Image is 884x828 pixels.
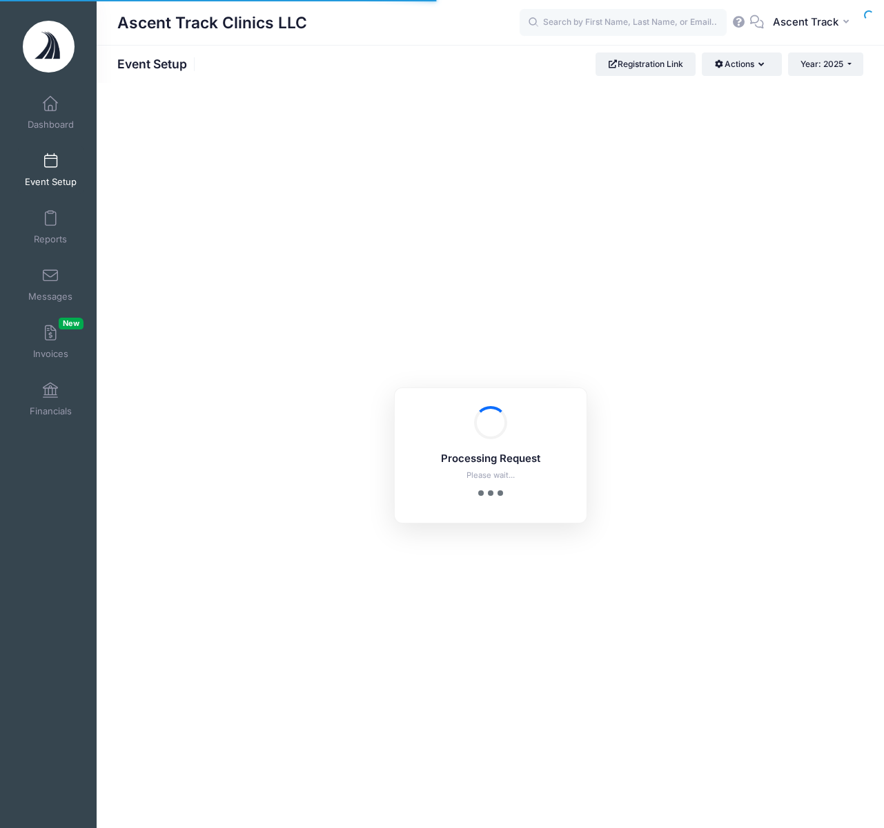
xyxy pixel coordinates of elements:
[18,88,84,137] a: Dashboard
[18,146,84,194] a: Event Setup
[18,375,84,423] a: Financials
[30,405,72,417] span: Financials
[117,7,307,39] h1: Ascent Track Clinics LLC
[59,318,84,329] span: New
[764,7,863,39] button: Ascent Track
[413,453,569,465] h5: Processing Request
[413,470,569,481] p: Please wait...
[788,52,863,76] button: Year: 2025
[23,21,75,73] img: Ascent Track Clinics LLC
[28,291,72,302] span: Messages
[28,119,74,131] span: Dashboard
[596,52,696,76] a: Registration Link
[33,348,68,360] span: Invoices
[34,233,67,245] span: Reports
[18,203,84,251] a: Reports
[25,176,77,188] span: Event Setup
[702,52,781,76] button: Actions
[117,57,199,71] h1: Event Setup
[773,15,838,30] span: Ascent Track
[18,318,84,366] a: InvoicesNew
[18,260,84,309] a: Messages
[800,59,843,69] span: Year: 2025
[520,9,727,37] input: Search by First Name, Last Name, or Email...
